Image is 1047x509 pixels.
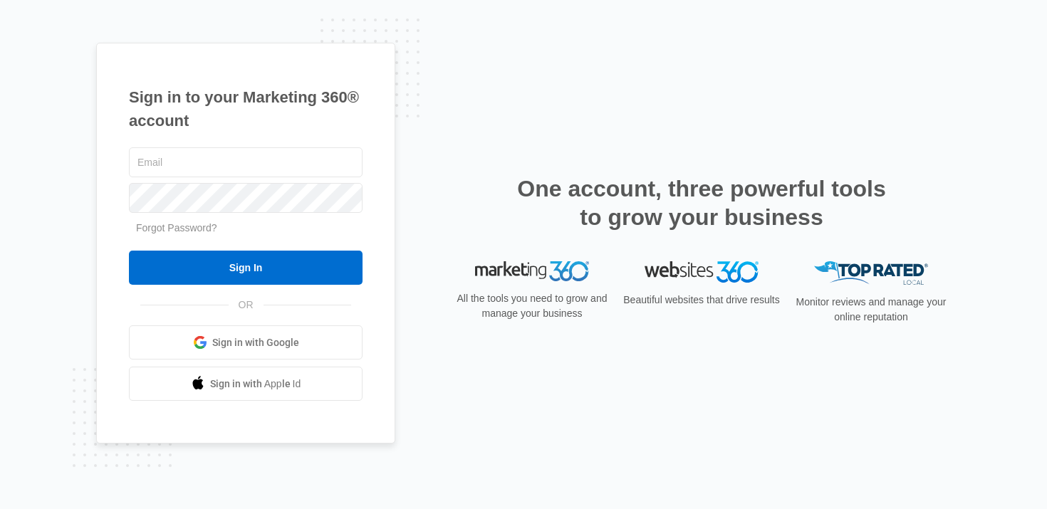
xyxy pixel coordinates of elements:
[645,261,759,282] img: Websites 360
[129,367,363,401] a: Sign in with Apple Id
[136,222,217,233] a: Forgot Password?
[129,251,363,285] input: Sign In
[210,377,301,392] span: Sign in with Apple Id
[229,298,264,313] span: OR
[129,85,363,132] h1: Sign in to your Marketing 360® account
[814,261,928,285] img: Top Rated Local
[129,147,363,177] input: Email
[212,335,299,350] span: Sign in with Google
[513,174,890,231] h2: One account, three powerful tools to grow your business
[129,325,363,360] a: Sign in with Google
[452,291,612,321] p: All the tools you need to grow and manage your business
[475,261,589,281] img: Marketing 360
[791,295,951,325] p: Monitor reviews and manage your online reputation
[622,293,781,308] p: Beautiful websites that drive results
